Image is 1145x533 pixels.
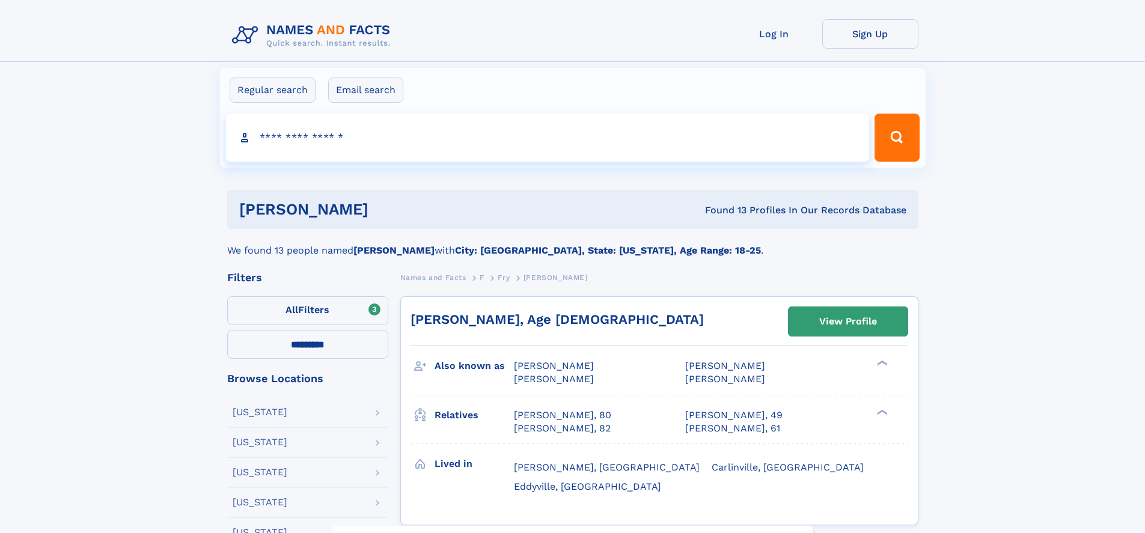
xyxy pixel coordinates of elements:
[685,409,783,422] a: [PERSON_NAME], 49
[480,270,484,285] a: F
[400,270,466,285] a: Names and Facts
[789,307,908,336] a: View Profile
[498,270,510,285] a: Fry
[480,273,484,282] span: F
[455,245,761,256] b: City: [GEOGRAPHIC_DATA], State: [US_STATE], Age Range: 18-25
[514,422,611,435] a: [PERSON_NAME], 82
[514,461,700,473] span: [PERSON_NAME], [GEOGRAPHIC_DATA]
[498,273,510,282] span: Fry
[514,481,661,492] span: Eddyville, [GEOGRAPHIC_DATA]
[537,204,906,217] div: Found 13 Profiles In Our Records Database
[227,296,388,325] label: Filters
[435,405,514,425] h3: Relatives
[411,312,704,327] a: [PERSON_NAME], Age [DEMOGRAPHIC_DATA]
[239,202,537,217] h1: [PERSON_NAME]
[726,19,822,49] a: Log In
[875,114,919,162] button: Search Button
[233,468,287,477] div: [US_STATE]
[685,373,765,385] span: [PERSON_NAME]
[435,356,514,376] h3: Also known as
[874,359,888,367] div: ❯
[685,422,780,435] a: [PERSON_NAME], 61
[227,229,918,258] div: We found 13 people named with .
[524,273,588,282] span: [PERSON_NAME]
[712,461,864,473] span: Carlinville, [GEOGRAPHIC_DATA]
[226,114,870,162] input: search input
[328,78,403,103] label: Email search
[685,360,765,371] span: [PERSON_NAME]
[227,272,388,283] div: Filters
[514,360,594,371] span: [PERSON_NAME]
[353,245,435,256] b: [PERSON_NAME]
[822,19,918,49] a: Sign Up
[233,407,287,417] div: [US_STATE]
[230,78,316,103] label: Regular search
[514,409,611,422] a: [PERSON_NAME], 80
[819,308,877,335] div: View Profile
[285,304,298,315] span: All
[233,437,287,447] div: [US_STATE]
[514,373,594,385] span: [PERSON_NAME]
[435,454,514,474] h3: Lived in
[227,19,400,52] img: Logo Names and Facts
[233,498,287,507] div: [US_STATE]
[227,373,388,384] div: Browse Locations
[874,408,888,416] div: ❯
